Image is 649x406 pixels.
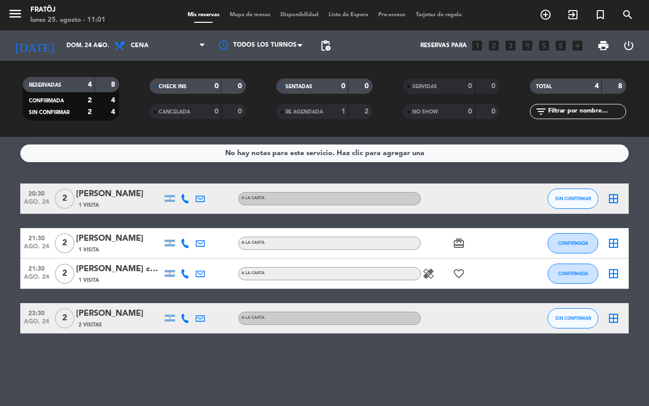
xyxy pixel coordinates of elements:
i: add_circle_outline [539,9,552,21]
strong: 4 [595,83,599,90]
span: 2 [55,264,75,284]
span: NO SHOW [412,109,438,115]
span: 1 Visita [79,246,99,254]
span: 2 [55,233,75,253]
span: Lista de Espera [323,12,373,18]
span: CANCELADA [159,109,190,115]
i: looks_5 [537,39,551,52]
strong: 0 [491,108,497,115]
span: 20:30 [24,187,49,199]
i: filter_list [535,105,547,118]
span: CHECK INS [159,84,187,89]
strong: 1 [341,108,345,115]
span: SIN CONFIRMAR [555,315,591,321]
strong: 4 [111,108,117,116]
span: A LA CARTA [241,271,265,275]
button: SIN CONFIRMAR [548,189,598,209]
strong: 0 [341,83,345,90]
span: Reservas para [420,42,467,49]
strong: 2 [88,97,92,104]
span: SIN CONFIRMAR [29,110,69,115]
span: A LA CARTA [241,241,265,245]
span: Disponibilidad [275,12,323,18]
i: border_all [607,237,620,249]
div: [PERSON_NAME] [76,188,162,201]
button: CONFIRMADA [548,233,598,253]
i: looks_6 [554,39,567,52]
i: border_all [607,193,620,205]
span: 21:30 [24,232,49,243]
i: looks_one [471,39,484,52]
i: menu [8,6,23,21]
div: No hay notas para este servicio. Haz clic para agregar una [225,147,424,159]
i: arrow_drop_down [94,40,106,52]
strong: 0 [468,108,472,115]
span: 2 [55,308,75,328]
input: Filtrar por nombre... [547,106,626,117]
i: border_all [607,312,620,324]
span: pending_actions [319,40,332,52]
strong: 8 [618,83,624,90]
strong: 0 [468,83,472,90]
span: 23:30 [24,307,49,318]
span: 21:30 [24,262,49,274]
div: [PERSON_NAME] [76,307,162,320]
i: search [622,9,634,21]
strong: 0 [214,108,219,115]
i: looks_3 [504,39,517,52]
strong: 4 [88,81,92,88]
i: power_settings_new [623,40,635,52]
strong: 8 [111,81,117,88]
strong: 0 [491,83,497,90]
div: lunes 25. agosto - 11:01 [30,15,105,25]
div: Fratöj [30,5,105,15]
i: looks_4 [521,39,534,52]
span: SIN CONFIRMAR [555,196,591,201]
span: print [597,40,609,52]
i: add_box [571,39,584,52]
button: SIN CONFIRMAR [548,308,598,328]
span: A LA CARTA [241,316,265,320]
i: card_giftcard [453,237,465,249]
span: Mis reservas [183,12,225,18]
span: ago. 24 [24,243,49,255]
i: favorite_border [453,268,465,280]
strong: 0 [238,83,244,90]
i: turned_in_not [594,9,606,21]
button: menu [8,6,23,25]
span: Pre-acceso [373,12,411,18]
span: TOTAL [536,84,552,89]
span: CONFIRMADA [29,98,64,103]
span: A LA CARTA [241,196,265,200]
strong: 2 [88,108,92,116]
span: CONFIRMADA [558,240,588,246]
span: Mapa de mesas [225,12,275,18]
span: Cena [131,42,149,49]
span: 1 Visita [79,276,99,284]
div: [PERSON_NAME] [76,232,162,245]
span: ago. 24 [24,274,49,285]
i: healing [422,268,435,280]
div: [PERSON_NAME] centurion [76,263,162,276]
span: RE AGENDADA [285,109,323,115]
strong: 2 [365,108,371,115]
span: SENTADAS [285,84,312,89]
span: 2 [55,189,75,209]
span: Tarjetas de regalo [411,12,467,18]
div: LOG OUT [616,30,641,61]
button: CONFIRMADA [548,264,598,284]
i: [DATE] [8,34,61,57]
strong: 0 [214,83,219,90]
i: border_all [607,268,620,280]
i: looks_two [487,39,500,52]
span: SERVIDAS [412,84,437,89]
strong: 0 [238,108,244,115]
span: RESERVADAS [29,83,61,88]
span: 1 Visita [79,201,99,209]
strong: 0 [365,83,371,90]
i: exit_to_app [567,9,579,21]
span: 2 Visitas [79,321,102,329]
span: ago. 24 [24,199,49,210]
span: ago. 24 [24,318,49,330]
span: CONFIRMADA [558,271,588,276]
